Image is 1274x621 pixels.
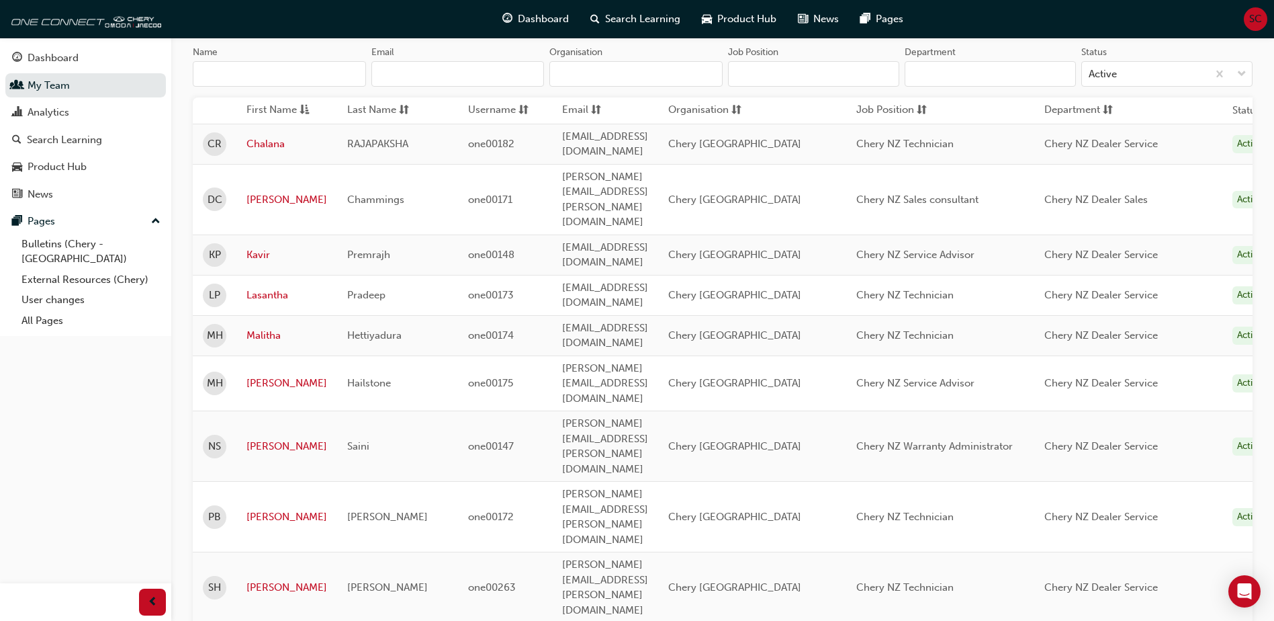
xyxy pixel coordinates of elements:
span: Hailstone [347,377,391,389]
span: CR [208,136,222,152]
div: Active [1232,246,1267,264]
span: car-icon [702,11,712,28]
span: [PERSON_NAME] [347,511,428,523]
span: Hettiyadura [347,329,402,341]
a: [PERSON_NAME] [246,509,327,525]
span: [PERSON_NAME][EMAIL_ADDRESS][DOMAIN_NAME] [562,362,648,405]
div: Open Intercom Messenger [1228,575,1261,608]
span: MH [207,376,223,391]
a: Dashboard [5,46,166,71]
span: [PERSON_NAME][EMAIL_ADDRESS][PERSON_NAME][DOMAIN_NAME] [562,171,648,229]
span: News [813,11,839,27]
span: Chery NZ Dealer Service [1044,329,1158,341]
button: Job Positionsorting-icon [856,102,930,119]
button: SC [1244,7,1267,31]
span: Chery [GEOGRAPHIC_DATA] [668,329,801,341]
span: one00172 [468,511,514,523]
a: Lasantha [246,288,327,303]
span: Chery NZ Dealer Service [1044,581,1158,593]
div: Active [1232,191,1267,209]
span: car-icon [12,161,22,173]
div: Analytics [28,105,69,120]
input: Job Position [728,61,899,87]
span: sorting-icon [399,102,409,119]
a: Product Hub [5,155,166,179]
span: Premrajh [347,249,390,261]
span: Username [468,102,516,119]
span: Chery NZ Warranty Administrator [856,440,1013,452]
div: Status [1081,46,1107,59]
span: Email [562,102,588,119]
a: User changes [16,290,166,310]
span: [EMAIL_ADDRESS][DOMAIN_NAME] [562,241,648,269]
span: people-icon [12,80,22,92]
div: Active [1232,508,1267,526]
a: Chalana [246,136,327,152]
a: News [5,182,166,207]
span: Chery NZ Technician [856,581,954,593]
input: Department [905,61,1076,87]
span: Department [1044,102,1100,119]
span: Chery NZ Technician [856,138,954,150]
span: Product Hub [717,11,776,27]
span: Chery NZ Service Advisor [856,249,974,261]
span: Chery NZ Technician [856,289,954,301]
span: sorting-icon [1103,102,1113,119]
span: KP [209,247,221,263]
span: one00148 [468,249,514,261]
a: Analytics [5,100,166,125]
span: one00263 [468,581,516,593]
a: guage-iconDashboard [492,5,580,33]
span: Pradeep [347,289,385,301]
th: Status [1232,103,1261,118]
span: one00171 [468,194,512,206]
a: news-iconNews [787,5,850,33]
a: Malitha [246,328,327,343]
img: oneconnect [7,5,161,32]
button: Usernamesorting-icon [468,102,542,119]
span: sorting-icon [591,102,601,119]
span: NS [208,439,221,454]
span: [PERSON_NAME][EMAIL_ADDRESS][PERSON_NAME][DOMAIN_NAME] [562,558,648,616]
span: Chery NZ Dealer Service [1044,440,1158,452]
span: Chery NZ Dealer Service [1044,377,1158,389]
span: [PERSON_NAME] [347,581,428,593]
a: External Resources (Chery) [16,270,166,290]
a: All Pages [16,310,166,331]
div: Active [1232,286,1267,304]
button: Last Namesorting-icon [347,102,421,119]
div: Dashboard [28,50,79,66]
span: RAJAPAKSHA [347,138,408,150]
span: Chery NZ Technician [856,329,954,341]
a: Search Learning [5,128,166,153]
div: Organisation [549,46,602,59]
span: [EMAIL_ADDRESS][DOMAIN_NAME] [562,130,648,158]
span: news-icon [12,189,22,201]
div: Department [905,46,956,59]
a: [PERSON_NAME] [246,580,327,595]
div: Email [371,46,394,59]
span: one00175 [468,377,513,389]
span: [EMAIL_ADDRESS][DOMAIN_NAME] [562,322,648,349]
div: Pages [28,214,55,229]
span: Chery NZ Dealer Service [1044,289,1158,301]
span: Chery NZ Dealer Service [1044,249,1158,261]
span: SC [1249,11,1262,27]
span: pages-icon [860,11,870,28]
span: Dashboard [518,11,569,27]
button: Emailsorting-icon [562,102,636,119]
span: sorting-icon [518,102,529,119]
span: Chery NZ Dealer Service [1044,138,1158,150]
span: [EMAIL_ADDRESS][DOMAIN_NAME] [562,282,648,309]
a: [PERSON_NAME] [246,439,327,454]
span: Chery [GEOGRAPHIC_DATA] [668,377,801,389]
span: Chammings [347,194,404,206]
button: First Nameasc-icon [246,102,320,119]
span: Organisation [668,102,729,119]
button: Organisationsorting-icon [668,102,742,119]
a: Kavir [246,247,327,263]
span: Chery [GEOGRAPHIC_DATA] [668,581,801,593]
span: First Name [246,102,297,119]
div: Active [1232,327,1267,345]
span: sorting-icon [731,102,741,119]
